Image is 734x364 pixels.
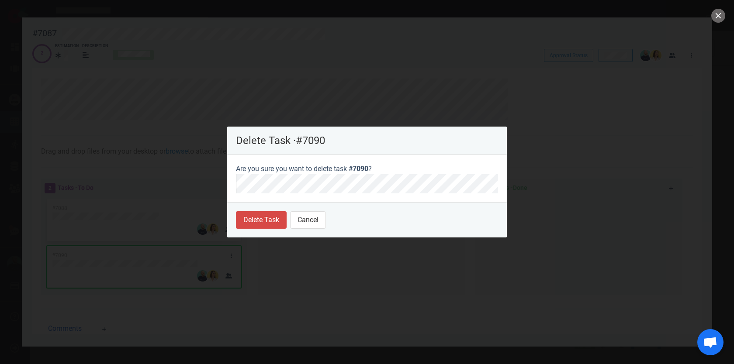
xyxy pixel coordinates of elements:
[236,211,287,229] button: Delete Task
[697,329,724,355] div: Ouvrir le chat
[290,211,326,229] button: Cancel
[236,135,498,146] p: Delete Task · #7090
[349,165,368,173] span: #7090
[711,9,725,23] button: close
[227,155,507,202] section: Are you sure you want to delete task ?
